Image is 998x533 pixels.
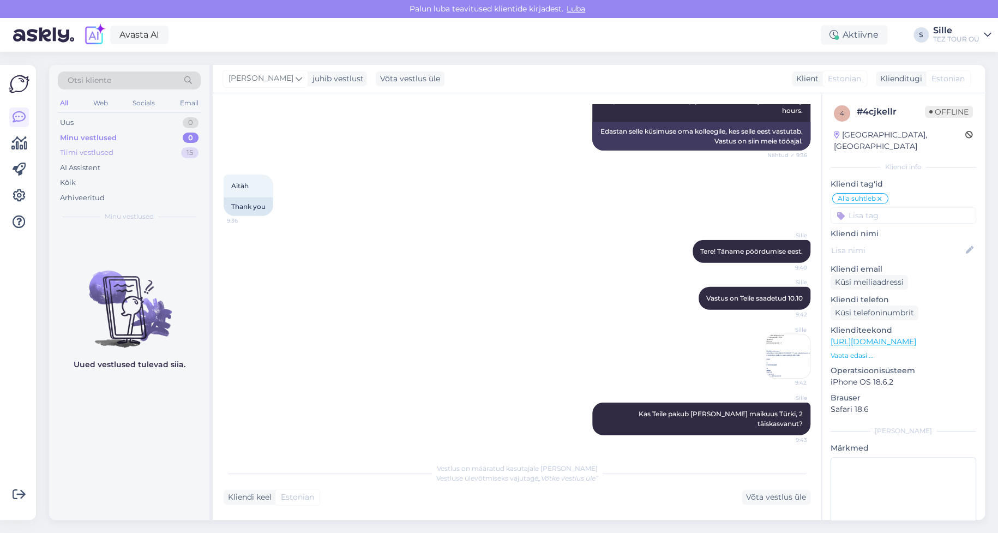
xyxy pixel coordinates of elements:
div: Kliendi info [831,162,976,172]
p: Kliendi tag'id [831,178,976,190]
a: Avasta AI [110,26,169,44]
p: Klienditeekond [831,325,976,336]
div: Klienditugi [876,73,922,85]
a: [URL][DOMAIN_NAME] [831,337,916,346]
div: juhib vestlust [308,73,364,85]
div: Sille [933,26,979,35]
span: Vastus on Teile saadetud 10.10 [706,294,803,302]
div: TEZ TOUR OÜ [933,35,979,44]
i: „Võtke vestlus üle” [538,474,598,482]
div: Email [178,96,201,110]
div: Küsi telefoninumbrit [831,306,918,320]
p: Kliendi email [831,263,976,275]
div: Küsi meiliaadressi [831,275,908,290]
span: Sille [766,326,807,334]
div: [GEOGRAPHIC_DATA], [GEOGRAPHIC_DATA] [834,129,965,152]
span: 4 [840,109,844,117]
img: No chats [49,251,209,349]
div: [PERSON_NAME] [831,426,976,436]
div: 0 [183,117,199,128]
div: Klient [792,73,819,85]
div: Thank you [224,197,273,216]
span: 9:43 [766,436,807,444]
img: Attachment [766,334,810,378]
div: S [913,27,929,43]
img: explore-ai [83,23,106,46]
p: Brauser [831,392,976,404]
div: Socials [130,96,157,110]
span: Vestluse ülevõtmiseks vajutage [436,474,598,482]
a: SilleTEZ TOUR OÜ [933,26,991,44]
p: iPhone OS 18.6.2 [831,376,976,388]
span: 9:36 [227,217,268,225]
p: Kliendi telefon [831,294,976,306]
div: 15 [181,147,199,158]
span: Estonian [828,73,861,85]
div: Kõik [60,177,76,188]
p: Operatsioonisüsteem [831,365,976,376]
span: Vestlus on määratud kasutajale [PERSON_NAME] [437,464,598,472]
span: 9:42 [766,379,807,387]
p: Safari 18.6 [831,404,976,415]
p: Märkmed [831,442,976,454]
div: AI Assistent [60,163,100,173]
div: Võta vestlus üle [742,490,810,505]
span: [PERSON_NAME] [229,73,293,85]
input: Lisa nimi [831,244,964,256]
img: Askly Logo [9,74,29,94]
span: Alla suhtleb [838,195,876,202]
div: Tiimi vestlused [60,147,113,158]
span: Sille [766,394,807,402]
div: 0 [183,133,199,143]
span: 9:42 [766,310,807,319]
p: Uued vestlused tulevad siia. [74,359,185,370]
div: Web [91,96,110,110]
div: Arhiveeritud [60,193,105,203]
span: Estonian [281,492,314,503]
div: Võta vestlus üle [376,71,444,86]
div: Edastan selle küsimuse oma kolleegile, kes selle eest vastutab. Vastus on siin meie tööajal. [592,122,810,151]
span: Kas Teile pakub [PERSON_NAME] maikuus Türki, 2 täiskasvanut? [639,410,804,428]
span: Estonian [931,73,965,85]
p: Kliendi nimi [831,228,976,239]
input: Lisa tag [831,207,976,224]
span: Tere! Täname pöördumise eest. [700,247,803,255]
span: Sille [766,278,807,286]
span: Aitäh [231,182,249,190]
span: Offline [925,106,973,118]
span: Minu vestlused [105,212,154,221]
p: Vaata edasi ... [831,351,976,361]
div: Minu vestlused [60,133,117,143]
div: Uus [60,117,74,128]
div: # 4cjkellr [857,105,925,118]
div: Aktiivne [821,25,887,45]
span: 9:40 [766,263,807,272]
span: Luba [563,4,588,14]
span: Sille [766,231,807,239]
span: Nähtud ✓ 9:36 [766,151,807,159]
div: All [58,96,70,110]
span: Otsi kliente [68,75,111,86]
div: Kliendi keel [224,492,272,503]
